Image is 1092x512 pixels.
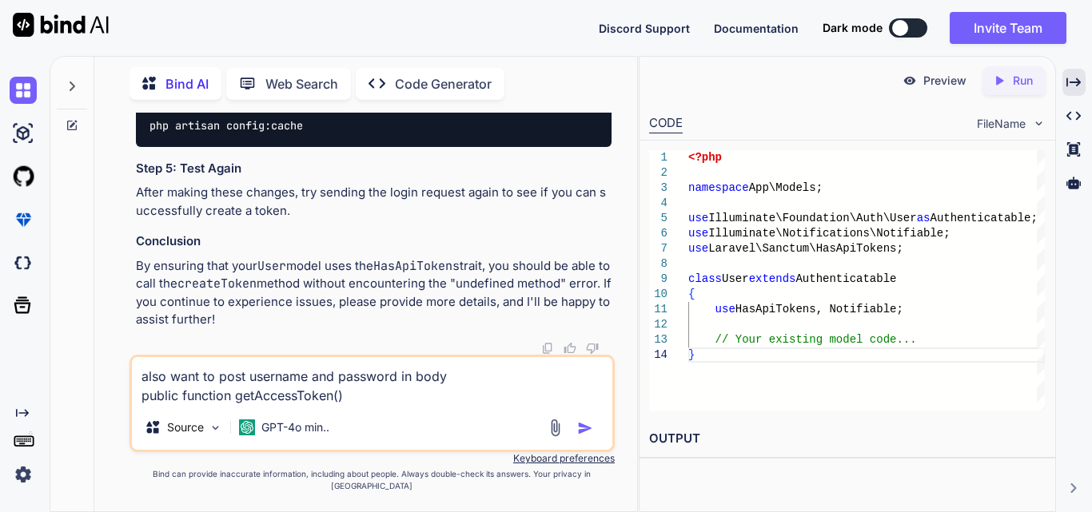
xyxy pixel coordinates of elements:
[708,212,916,224] span: Illuminate\Foundation\Auth\User
[10,163,37,190] img: githubLight
[373,258,460,274] code: HasApiTokens
[708,242,903,255] span: Laravel\Sanctum\HasApiTokens;
[649,226,668,241] div: 6
[130,452,615,465] p: Keyboard preferences
[688,242,708,255] span: use
[823,20,883,36] span: Dark mode
[715,333,917,346] span: // Your existing model code...
[261,419,329,435] p: GPT-4o min..
[688,181,749,194] span: namespace
[649,287,668,302] div: 10
[722,272,749,285] span: User
[715,303,735,316] span: use
[10,77,37,104] img: chat
[167,419,204,435] p: Source
[688,348,695,361] span: }
[649,211,668,226] div: 5
[136,160,612,178] h3: Step 5: Test Again
[649,150,668,165] div: 1
[13,13,109,37] img: Bind AI
[586,342,599,355] img: dislike
[640,420,1055,458] h2: OUTPUT
[714,22,799,35] span: Documentation
[931,212,1038,224] span: Authenticatable;
[649,181,668,196] div: 3
[688,227,708,240] span: use
[688,212,708,224] span: use
[10,120,37,147] img: ai-studio
[239,419,255,435] img: GPT-4o mini
[649,332,668,347] div: 13
[395,74,492,93] p: Code Generator
[136,257,612,329] p: By ensuring that your model uses the trait, you should be able to call the method without encount...
[977,116,1026,132] span: FileName
[649,302,668,317] div: 11
[688,272,722,285] span: class
[1013,73,1033,89] p: Run
[577,420,593,436] img: icon
[265,74,338,93] p: Web Search
[649,317,668,332] div: 12
[749,272,796,285] span: extends
[923,73,966,89] p: Preview
[10,249,37,276] img: darkCloudIdeIcon
[132,357,612,405] textarea: also want to post username and password in body
[649,256,668,272] div: 8
[165,74,209,93] p: Bind AI
[649,165,668,181] div: 2
[177,276,257,292] code: createToken
[541,342,554,355] img: copy
[599,20,690,37] button: Discord Support
[903,73,917,88] img: preview
[688,151,722,164] span: <?php
[649,241,668,256] div: 7
[649,196,668,211] div: 4
[209,421,222,435] img: Pick Models
[649,272,668,287] div: 9
[136,184,612,220] p: After making these changes, try sending the login request again to see if you can successfully cr...
[795,272,896,285] span: Authenticatable
[10,461,37,488] img: settings
[136,232,612,251] h3: Conclusion
[708,227,950,240] span: Illuminate\Notifications\Notifiable;
[649,347,668,363] div: 14
[649,114,683,133] div: CODE
[564,342,576,355] img: like
[546,419,564,437] img: attachment
[749,181,823,194] span: App\Models;
[1032,117,1046,130] img: chevron down
[149,117,305,134] code: php artisan config:cache
[130,468,615,492] p: Bind can provide inaccurate information, including about people. Always double-check its answers....
[10,206,37,233] img: premium
[257,258,286,274] code: User
[950,12,1066,44] button: Invite Team
[917,212,931,224] span: as
[735,303,903,316] span: HasApiTokens, Notifiable;
[714,20,799,37] button: Documentation
[688,288,695,300] span: {
[599,22,690,35] span: Discord Support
